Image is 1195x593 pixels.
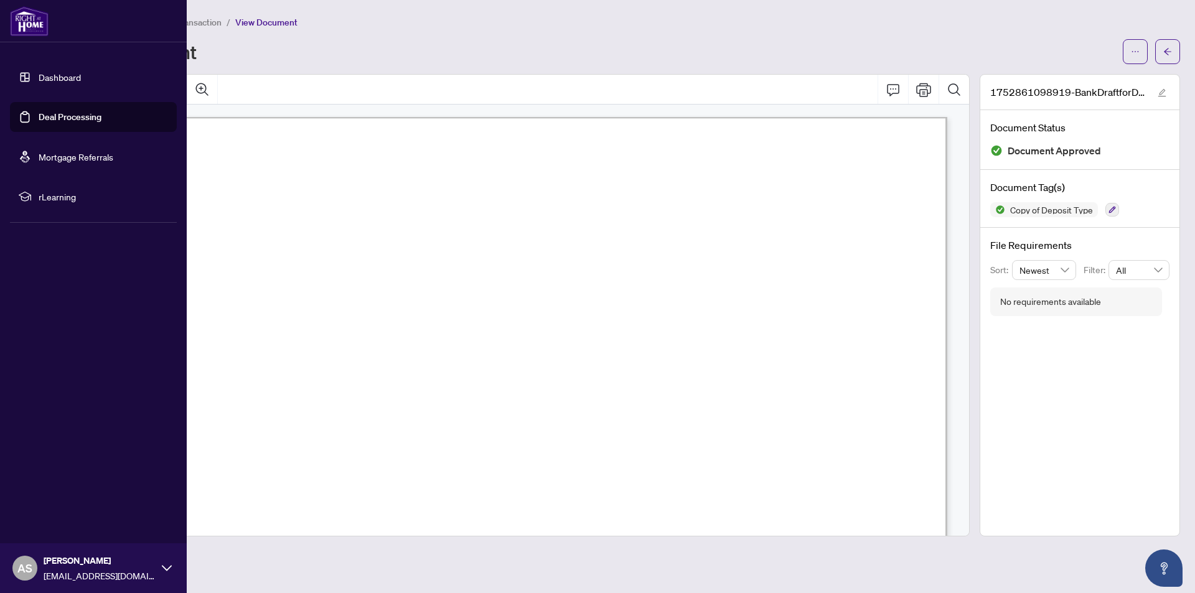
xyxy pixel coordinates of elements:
span: AS [17,559,32,577]
a: Dashboard [39,72,81,83]
span: Copy of Deposit Type [1005,205,1098,214]
img: Status Icon [990,202,1005,217]
span: [EMAIL_ADDRESS][DOMAIN_NAME] [44,569,156,582]
span: ellipsis [1131,47,1140,56]
img: logo [10,6,49,36]
p: Sort: [990,263,1012,277]
span: View Transaction [155,17,222,28]
span: Document Approved [1008,142,1101,159]
li: / [227,15,230,29]
span: rLearning [39,190,168,203]
h4: Document Tag(s) [990,180,1169,195]
h4: File Requirements [990,238,1169,253]
div: No requirements available [1000,295,1101,309]
span: edit [1158,88,1166,97]
span: 1752861098919-BankDraftforDeposit.jpg [990,85,1146,100]
img: Document Status [990,144,1003,157]
p: Filter: [1084,263,1108,277]
button: Open asap [1145,549,1183,587]
h4: Document Status [990,120,1169,135]
span: View Document [235,17,298,28]
span: arrow-left [1163,47,1172,56]
a: Mortgage Referrals [39,151,113,162]
a: Deal Processing [39,111,101,123]
span: All [1116,261,1162,279]
span: [PERSON_NAME] [44,554,156,567]
span: Newest [1019,261,1069,279]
